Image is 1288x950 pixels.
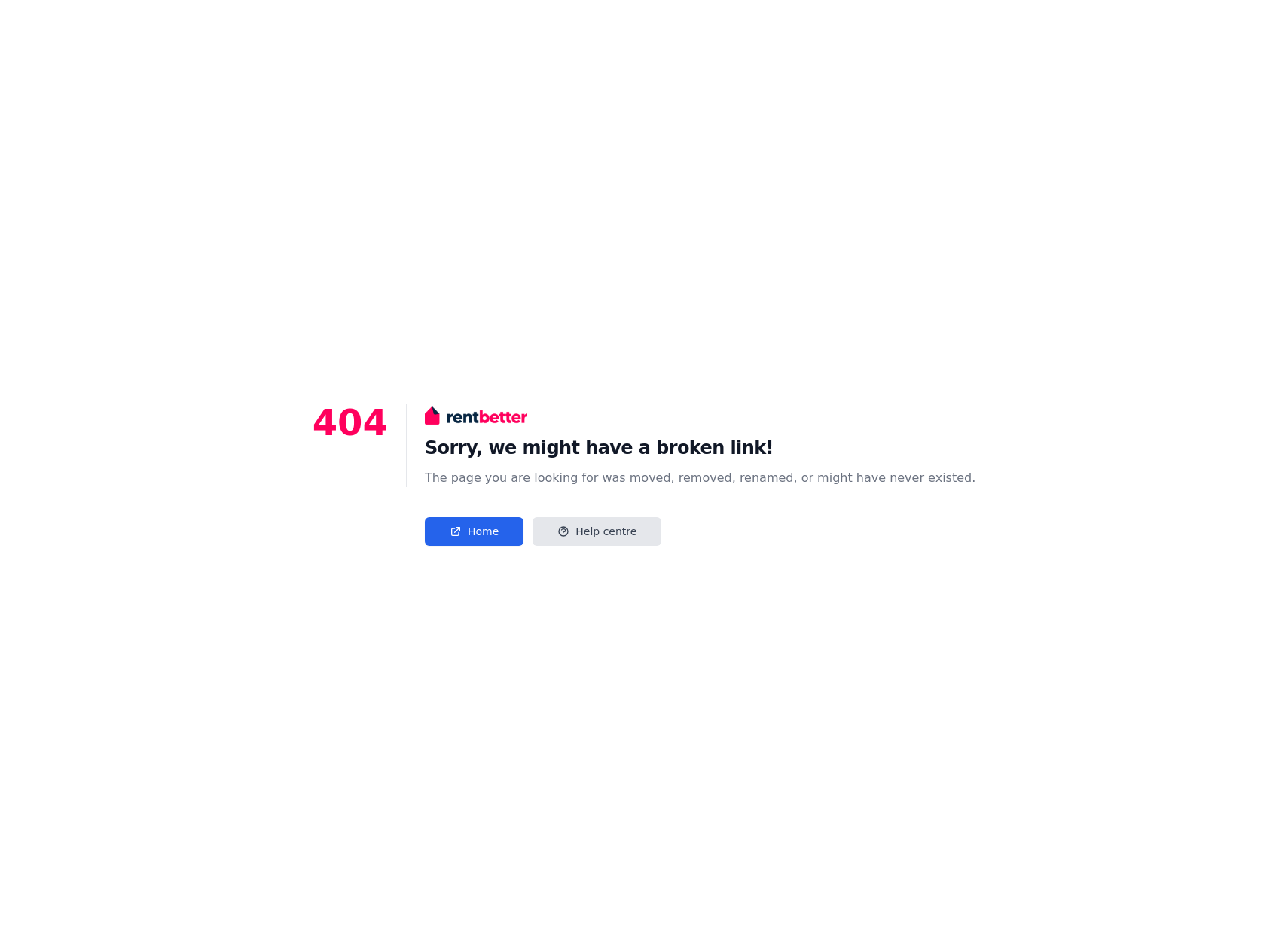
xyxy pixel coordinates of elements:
div: The page you are looking for was moved, removed, renamed, or might have never existed. [425,469,975,487]
h1: Sorry, we might have a broken link! [425,436,975,460]
a: Help centre [533,517,661,546]
img: RentBetter logo [425,404,527,427]
p: 404 [313,404,388,546]
a: Home [425,517,523,546]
